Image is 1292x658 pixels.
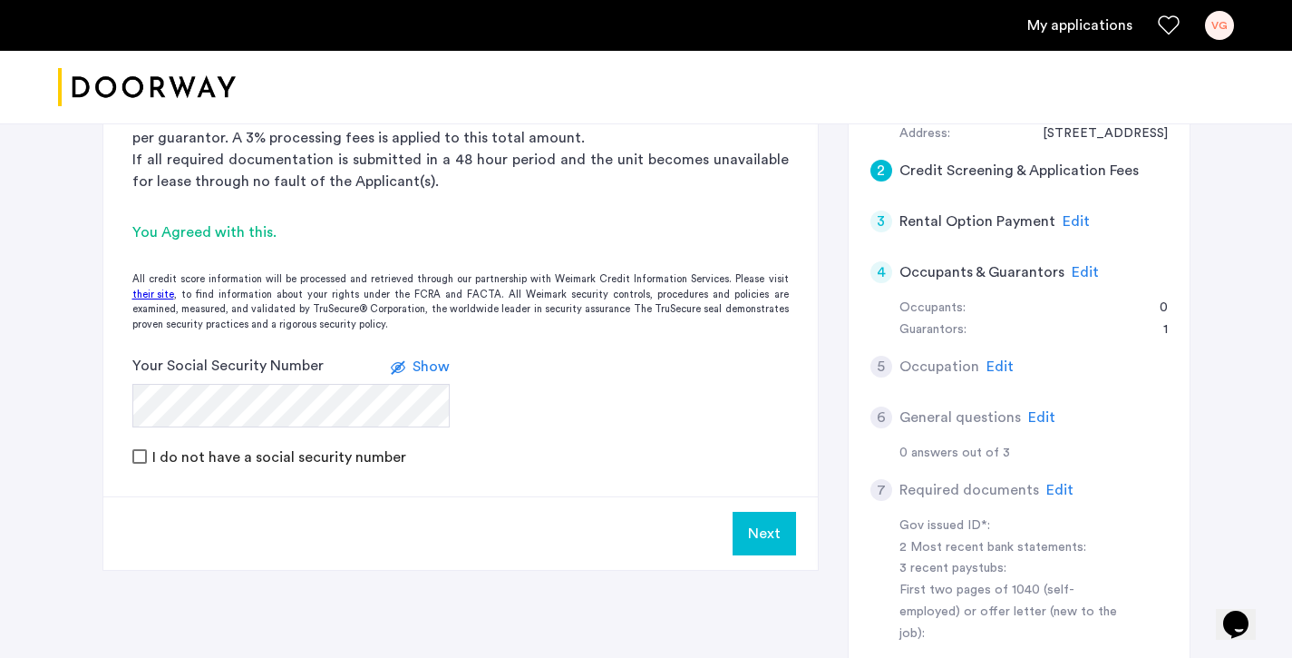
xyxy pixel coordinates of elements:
[58,54,236,122] img: logo
[58,54,236,122] a: Cazamio logo
[1216,585,1274,640] iframe: chat widget
[899,319,967,341] div: Guarantors:
[1072,265,1099,280] span: Edit
[899,123,950,145] div: Address:
[899,356,979,378] h5: Occupation
[132,149,789,192] p: If all required documentation is submitted in a 48 hour period and the unit becomes unavailable f...
[899,211,1055,232] h5: Rental Option Payment
[733,512,796,555] button: Next
[132,221,789,243] div: You Agreed with this.
[103,272,818,332] div: All credit score information will be processed and retrieved through our partnership with Weimark...
[132,355,324,377] label: Your Social Security Number
[870,160,892,182] div: 2
[149,450,406,465] label: I do not have a social security number
[1063,214,1090,229] span: Edit
[870,261,892,283] div: 4
[1025,123,1168,145] div: 19208 112th Avenue Southeast
[1028,410,1055,425] span: Edit
[870,407,892,428] div: 6
[1145,319,1168,341] div: 1
[413,359,450,374] span: Show
[1046,483,1073,497] span: Edit
[899,160,1139,182] h5: Credit Screening & Application Fees
[1205,11,1234,40] div: VG
[132,288,174,303] a: their site
[899,537,1128,559] div: 2 Most recent bank statements:
[1158,15,1180,36] a: Favorites
[899,558,1128,580] div: 3 recent paystubs:
[899,580,1128,645] div: First two pages of 1040 (self-employed) or offer letter (new to the job):
[132,105,789,149] p: Please submit your application and processing fees. The application fee is $20 per applicant AND ...
[870,356,892,378] div: 5
[899,479,1039,501] h5: Required documents
[1027,15,1132,36] a: My application
[1141,298,1168,319] div: 0
[986,359,1014,374] span: Edit
[870,479,892,501] div: 7
[899,298,966,319] div: Occupants:
[899,443,1168,465] div: 0 answers out of 3
[870,211,892,232] div: 3
[899,407,1021,428] h5: General questions
[899,261,1064,283] h5: Occupants & Guarantors
[899,516,1128,537] div: Gov issued ID*:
